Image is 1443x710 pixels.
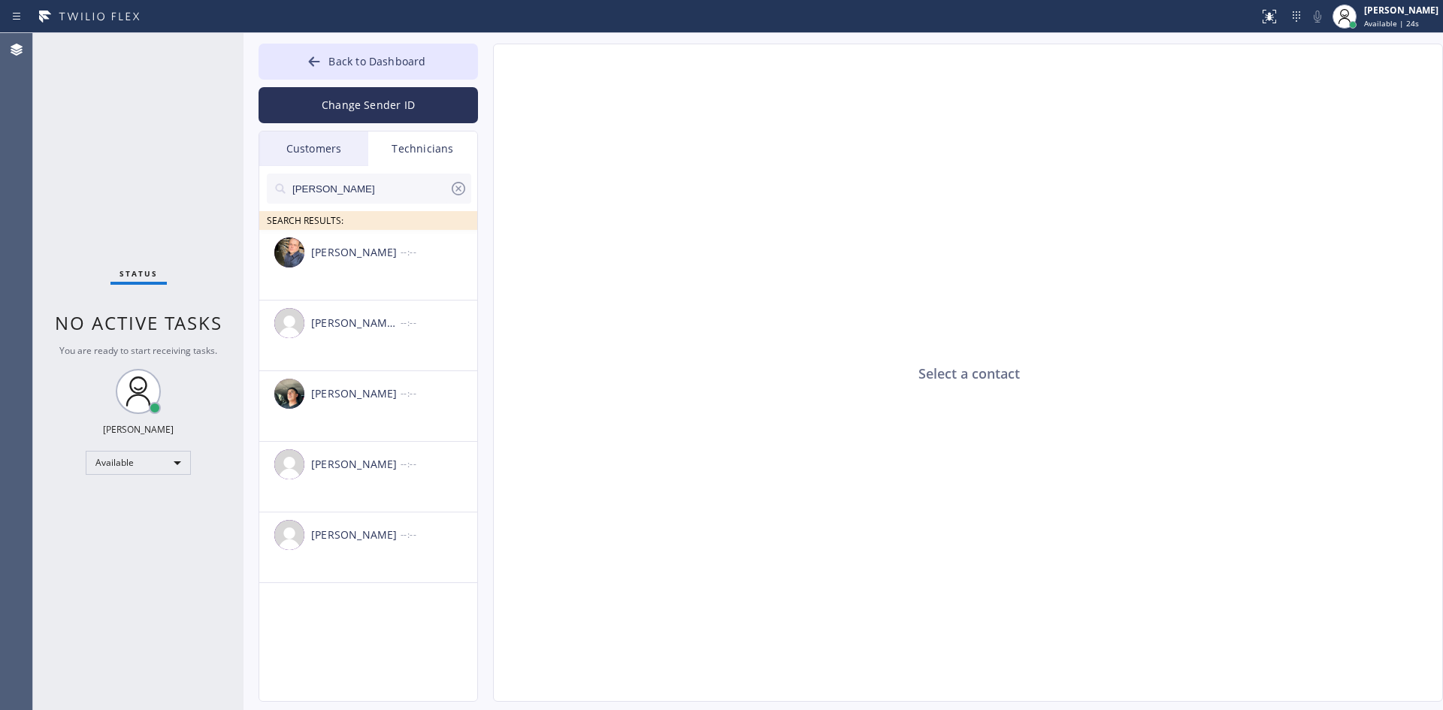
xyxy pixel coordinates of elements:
[267,214,343,227] span: SEARCH RESULTS:
[274,449,304,479] img: user.png
[328,54,425,68] span: Back to Dashboard
[1364,4,1438,17] div: [PERSON_NAME]
[311,385,401,403] div: [PERSON_NAME]
[55,310,222,335] span: No active tasks
[103,423,174,436] div: [PERSON_NAME]
[401,385,479,402] div: --:--
[259,87,478,123] button: Change Sender ID
[259,131,368,166] div: Customers
[1364,18,1419,29] span: Available | 24s
[119,268,158,279] span: Status
[86,451,191,475] div: Available
[291,174,449,204] input: Search
[311,456,401,473] div: [PERSON_NAME]
[401,243,479,261] div: --:--
[274,520,304,550] img: user.png
[401,314,479,331] div: --:--
[274,237,304,267] img: a6e10334ccd06bfc14dcb2e860376324.jpeg
[401,455,479,473] div: --:--
[368,131,477,166] div: Technicians
[1307,6,1328,27] button: Mute
[59,344,217,357] span: You are ready to start receiving tasks.
[311,315,401,332] div: [PERSON_NAME] [PERSON_NAME]
[311,527,401,544] div: [PERSON_NAME]
[401,526,479,543] div: --:--
[311,244,401,261] div: [PERSON_NAME]
[259,44,478,80] button: Back to Dashboard
[274,379,304,409] img: a9b81dc3fd16b9fae38ea990a9cefa1d.jpg
[274,308,304,338] img: user.png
